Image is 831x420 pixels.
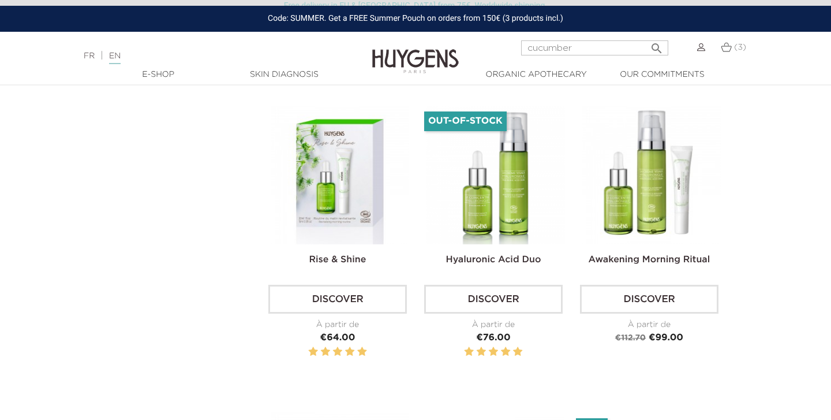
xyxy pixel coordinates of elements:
img: Awakening Morning Trio [582,106,721,244]
label: 5 [357,345,366,359]
a: EN [109,52,121,64]
li: Out-of-Stock [424,111,507,131]
a: Discover [424,285,563,314]
div: À partir de [268,319,407,331]
a: Discover [580,285,718,314]
button:  [646,37,667,53]
label: 4 [501,345,510,359]
input: Search [521,40,668,55]
a: (3) [721,43,746,52]
a: E-Shop [100,69,216,81]
div: | [78,49,338,63]
a: FR [84,52,95,60]
label: 4 [345,345,354,359]
a: Discover [268,285,407,314]
img: Huygens [372,31,459,75]
a: Rise & Shine [309,255,366,265]
div: À partir de [580,319,718,331]
label: 1 [309,345,318,359]
label: 3 [333,345,342,359]
div: À partir de [424,319,563,331]
img: Rise & Shine [271,106,409,244]
a: Skin Diagnosis [226,69,342,81]
span: €99.00 [649,333,683,343]
label: 5 [513,345,522,359]
a: Awakening Morning Ritual [589,255,710,265]
a: Organic Apothecary [478,69,594,81]
span: €64.00 [320,333,355,343]
img: Hyaluronic Acid Duo [426,106,565,244]
span: (3) [734,43,746,51]
label: 2 [477,345,486,359]
a: Our commitments [604,69,720,81]
label: 1 [464,345,473,359]
span: €112.70 [615,334,646,342]
label: 2 [321,345,330,359]
i:  [650,38,664,52]
label: 3 [489,345,498,359]
a: Hyaluronic Acid Duo [446,255,541,265]
span: €76.00 [476,333,510,343]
